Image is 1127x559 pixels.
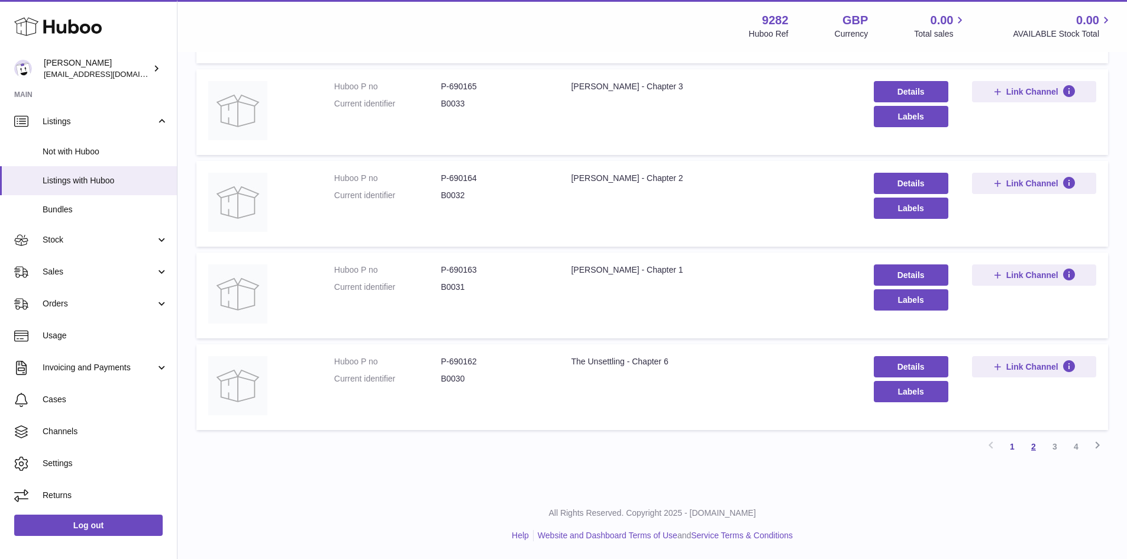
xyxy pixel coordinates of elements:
dd: P-690163 [441,264,547,276]
button: Link Channel [972,264,1096,286]
span: 0.00 [931,12,954,28]
dd: B0031 [441,282,547,293]
dd: B0030 [441,373,547,384]
span: Bundles [43,204,168,215]
img: Dr Cornelius - Chapter 2 [208,173,267,232]
div: [PERSON_NAME] [44,57,150,80]
img: Dr Cornelius - Chapter 3 [208,81,267,140]
span: [EMAIL_ADDRESS][DOMAIN_NAME] [44,69,174,79]
div: The Unsettling - Chapter 6 [571,356,850,367]
div: Huboo Ref [749,28,789,40]
img: The Unsettling - Chapter 6 [208,356,267,415]
a: Help [512,531,529,540]
a: Details [874,264,948,286]
button: Labels [874,289,948,311]
span: Orders [43,298,156,309]
span: Link Channel [1006,270,1058,280]
span: Listings with Huboo [43,175,168,186]
a: Log out [14,515,163,536]
button: Labels [874,106,948,127]
strong: GBP [842,12,868,28]
dt: Current identifier [334,190,441,201]
dt: Current identifier [334,373,441,384]
dd: B0032 [441,190,547,201]
span: Usage [43,330,168,341]
dd: P-690162 [441,356,547,367]
a: Website and Dashboard Terms of Use [538,531,677,540]
span: Channels [43,426,168,437]
span: Total sales [914,28,967,40]
div: [PERSON_NAME] - Chapter 1 [571,264,850,276]
a: 2 [1023,436,1044,457]
span: 0.00 [1076,12,1099,28]
li: and [534,530,793,541]
span: Sales [43,266,156,277]
dt: Huboo P no [334,356,441,367]
dt: Current identifier [334,282,441,293]
span: Listings [43,116,156,127]
a: 1 [1002,436,1023,457]
a: Details [874,356,948,377]
a: Service Terms & Conditions [691,531,793,540]
button: Labels [874,198,948,219]
span: AVAILABLE Stock Total [1013,28,1113,40]
a: 0.00 AVAILABLE Stock Total [1013,12,1113,40]
a: Details [874,173,948,194]
span: Invoicing and Payments [43,362,156,373]
dd: P-690164 [441,173,547,184]
dt: Huboo P no [334,81,441,92]
p: All Rights Reserved. Copyright 2025 - [DOMAIN_NAME] [187,508,1118,519]
span: Link Channel [1006,178,1058,189]
dd: P-690165 [441,81,547,92]
button: Link Channel [972,81,1096,102]
button: Link Channel [972,356,1096,377]
div: Currency [835,28,868,40]
dt: Huboo P no [334,173,441,184]
span: Link Channel [1006,361,1058,372]
img: internalAdmin-9282@internal.huboo.com [14,60,32,77]
div: [PERSON_NAME] - Chapter 2 [571,173,850,184]
span: Cases [43,394,168,405]
dd: B0033 [441,98,547,109]
a: 4 [1065,436,1087,457]
a: 0.00 Total sales [914,12,967,40]
span: Returns [43,490,168,501]
img: Dr Cornelius - Chapter 1 [208,264,267,324]
button: Link Channel [972,173,1096,194]
dt: Current identifier [334,98,441,109]
span: Stock [43,234,156,245]
span: Not with Huboo [43,146,168,157]
span: Link Channel [1006,86,1058,97]
div: [PERSON_NAME] - Chapter 3 [571,81,850,92]
a: 3 [1044,436,1065,457]
span: Settings [43,458,168,469]
a: Details [874,81,948,102]
button: Labels [874,381,948,402]
strong: 9282 [762,12,789,28]
dt: Huboo P no [334,264,441,276]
